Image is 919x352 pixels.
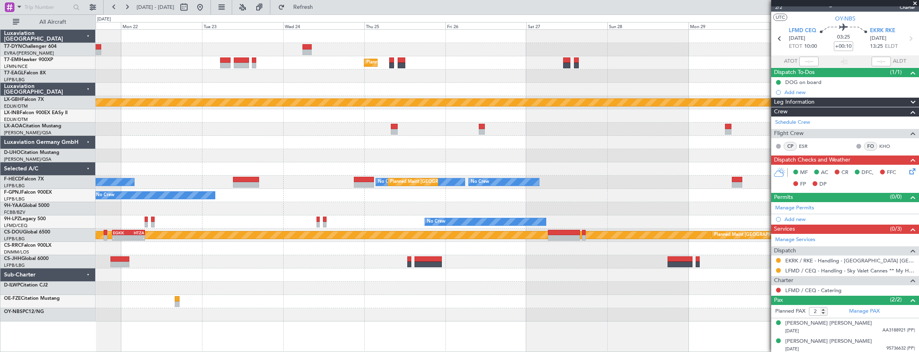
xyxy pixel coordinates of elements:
[4,309,44,314] a: OY-NBSPC12/NG
[4,230,50,235] a: CS-DOUGlobal 6500
[775,4,794,11] span: 2/2
[799,57,819,66] input: --:--
[775,204,814,212] a: Manage Permits
[445,22,527,29] div: Fri 26
[4,130,51,136] a: [PERSON_NAME]/QSA
[202,22,283,29] div: Tue 23
[427,216,445,228] div: No Crew
[799,143,817,150] a: ESR
[4,217,46,221] a: 9H-LPZLegacy 500
[774,246,796,256] span: Dispatch
[129,235,144,240] div: -
[96,189,114,201] div: No Crew
[774,296,783,305] span: Pax
[4,262,25,268] a: LFPB/LBG
[784,142,797,151] div: CP
[688,22,770,29] div: Mon 29
[864,142,877,151] div: FO
[775,119,810,127] a: Schedule Crew
[4,256,21,261] span: CS-JHH
[129,230,144,235] div: HTZA
[4,177,44,182] a: F-HECDFalcon 7X
[819,180,827,188] span: DP
[804,43,817,51] span: 10:00
[4,57,20,62] span: T7-EMI
[785,287,841,294] a: LFMD / CEQ - Catering
[97,16,111,23] div: [DATE]
[800,180,806,188] span: FP
[390,176,517,188] div: Planned Maint [GEOGRAPHIC_DATA] ([GEOGRAPHIC_DATA])
[784,57,797,65] span: ATOT
[885,43,898,51] span: ELDT
[21,19,85,25] span: All Aircraft
[113,235,129,240] div: -
[785,328,799,334] span: [DATE]
[4,97,44,102] a: LX-GBHFalcon 7X
[774,129,804,138] span: Flight Crew
[887,169,896,177] span: FFC
[4,223,27,229] a: LFMD/CEQ
[4,177,22,182] span: F-HECD
[283,22,364,29] div: Wed 24
[870,27,895,35] span: EKRK RKE
[879,143,897,150] a: KHO
[835,14,856,23] span: OY-NBS
[4,124,22,129] span: LX-AOA
[4,44,22,49] span: T7-DYN
[4,111,20,115] span: LX-INB
[821,169,828,177] span: AC
[4,296,60,301] a: OE-FZECitation Mustang
[137,4,174,11] span: [DATE] - [DATE]
[4,203,22,208] span: 9H-YAA
[4,217,20,221] span: 9H-LPZ
[25,1,71,13] input: Trip Number
[4,71,46,76] a: T7-EAGLFalcon 8X
[4,150,20,155] span: D-IJHO
[4,71,24,76] span: T7-EAGL
[785,267,915,274] a: LFMD / CEQ - Handling - Sky Valet Cannes ** My Handling**LFMD / CEQ
[4,124,61,129] a: LX-AOACitation Mustang
[4,63,28,70] a: LFMN/NCE
[774,68,815,77] span: Dispatch To-Dos
[4,111,67,115] a: LX-INBFalcon 900EX EASy II
[774,98,815,107] span: Leg Information
[714,229,841,241] div: Planned Maint [GEOGRAPHIC_DATA] ([GEOGRAPHIC_DATA])
[789,43,802,51] span: ETOT
[471,176,489,188] div: No Crew
[774,225,795,234] span: Services
[4,296,21,301] span: OE-FZE
[4,236,25,242] a: LFPB/LBG
[4,183,25,189] a: LFPB/LBG
[4,190,52,195] a: F-GPNJFalcon 900EX
[286,4,320,10] span: Refresh
[893,57,906,65] span: ALDT
[784,216,915,223] div: Add new
[4,50,54,56] a: EVRA/[PERSON_NAME]
[862,169,874,177] span: DFC,
[4,230,23,235] span: CS-DOU
[849,307,880,315] a: Manage PAX
[121,22,202,29] div: Mon 22
[890,295,902,304] span: (2/2)
[4,44,57,49] a: T7-DYNChallenger 604
[882,327,915,334] span: AA3188921 (PP)
[890,68,902,76] span: (1/1)
[841,169,848,177] span: CR
[785,257,915,264] a: EKRK / RKE - Handling - [GEOGRAPHIC_DATA] [GEOGRAPHIC_DATA] EKRK / RKE
[870,43,883,51] span: 13:25
[775,236,815,244] a: Manage Services
[4,203,49,208] a: 9H-YAAGlobal 5000
[785,79,821,86] div: DOG on board
[4,209,25,215] a: FCBB/BZV
[890,225,902,233] span: (0/3)
[4,196,25,202] a: LFPB/LBG
[870,35,886,43] span: [DATE]
[770,22,851,29] div: Tue 30
[274,1,323,14] button: Refresh
[378,176,396,188] div: No Crew
[4,249,29,255] a: DNMM/LOS
[4,190,21,195] span: F-GPNJ
[890,192,902,201] span: (0/0)
[4,243,21,248] span: CS-RRC
[773,14,787,21] button: UTC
